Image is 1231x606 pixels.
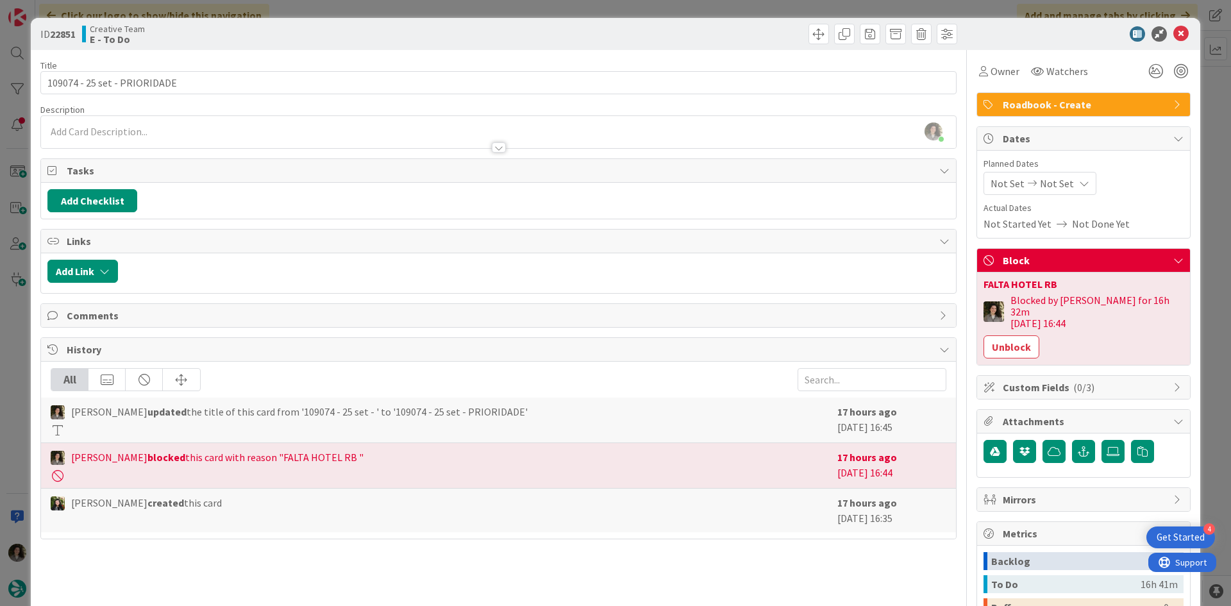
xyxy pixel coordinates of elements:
[1164,552,1178,570] div: 0m
[1046,63,1088,79] span: Watchers
[991,552,1164,570] div: Backlog
[71,404,528,419] span: [PERSON_NAME] the title of this card from '109074 - 25 set - ' to '109074 - 25 set - PRIORIDADE'
[40,60,57,71] label: Title
[837,450,946,482] div: [DATE] 16:44
[67,308,933,323] span: Comments
[1003,131,1167,146] span: Dates
[47,260,118,283] button: Add Link
[991,575,1141,593] div: To Do
[27,2,58,17] span: Support
[147,451,185,464] b: blocked
[837,495,946,526] div: [DATE] 16:35
[50,28,76,40] b: 22851
[1003,380,1167,395] span: Custom Fields
[991,63,1019,79] span: Owner
[1010,294,1184,329] div: Blocked by [PERSON_NAME] for 16h 32m [DATE] 16:44
[90,34,145,44] b: E - To Do
[51,405,65,419] img: MS
[984,301,1004,322] img: MS
[984,216,1051,231] span: Not Started Yet
[1073,381,1094,394] span: ( 0/3 )
[147,405,187,418] b: updated
[51,496,65,510] img: BC
[925,122,942,140] img: EtGf2wWP8duipwsnFX61uisk7TBOWsWe.jpg
[1146,526,1215,548] div: Open Get Started checklist, remaining modules: 4
[90,24,145,34] span: Creative Team
[837,496,897,509] b: 17 hours ago
[1141,575,1178,593] div: 16h 41m
[40,71,957,94] input: type card name here...
[67,163,933,178] span: Tasks
[837,405,897,418] b: 17 hours ago
[1003,253,1167,268] span: Block
[984,201,1184,215] span: Actual Dates
[837,451,897,464] b: 17 hours ago
[984,157,1184,171] span: Planned Dates
[1157,531,1205,544] div: Get Started
[1072,216,1130,231] span: Not Done Yet
[51,451,65,465] img: MS
[67,233,933,249] span: Links
[984,279,1184,289] div: FALTA HOTEL RB
[1003,526,1167,541] span: Metrics
[40,104,85,115] span: Description
[71,495,222,510] span: [PERSON_NAME] this card
[147,496,184,509] b: created
[67,342,933,357] span: History
[1003,492,1167,507] span: Mirrors
[837,404,946,436] div: [DATE] 16:45
[1003,414,1167,429] span: Attachments
[984,335,1039,358] button: Unblock
[1040,176,1074,191] span: Not Set
[1003,97,1167,112] span: Roadbook - Create
[47,189,137,212] button: Add Checklist
[71,450,364,465] span: [PERSON_NAME] this card with reason "FALTA HOTEL RB "
[40,26,76,42] span: ID
[991,176,1025,191] span: Not Set
[51,369,88,391] div: All
[798,368,946,391] input: Search...
[1203,523,1215,535] div: 4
